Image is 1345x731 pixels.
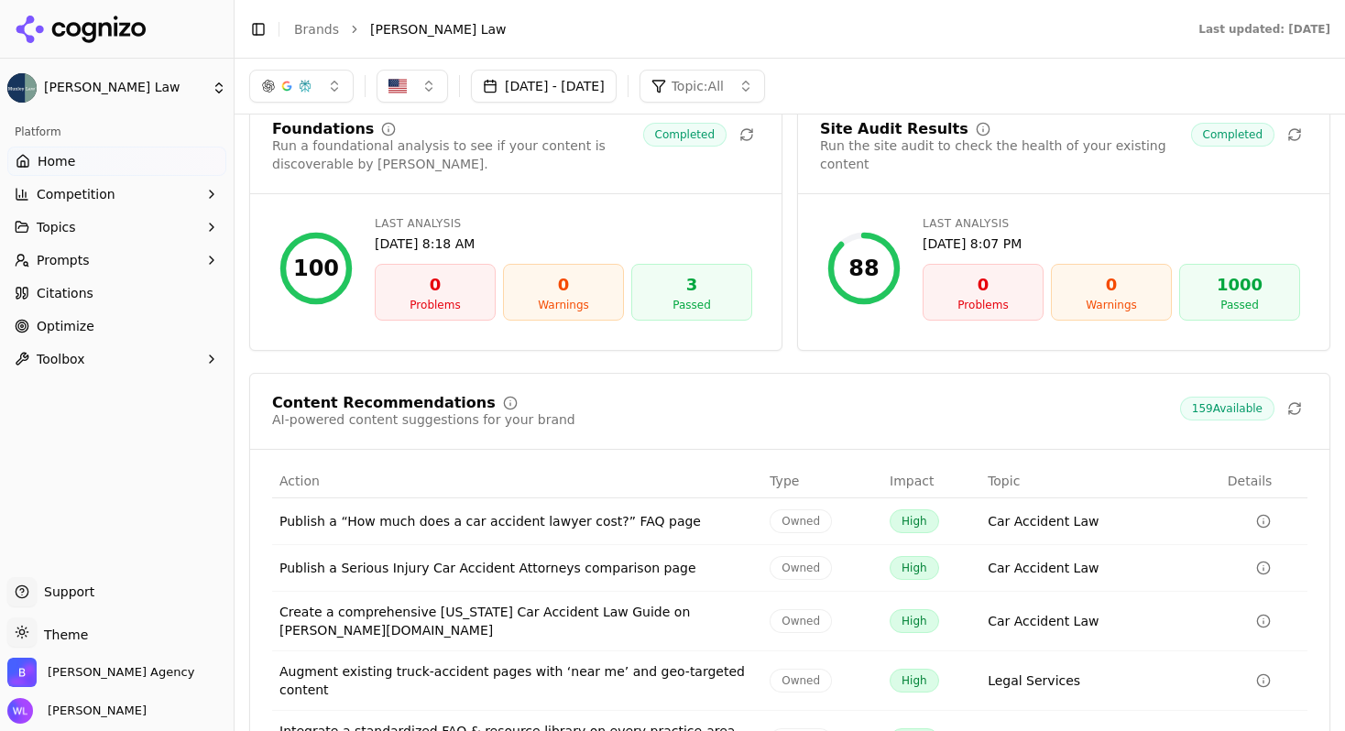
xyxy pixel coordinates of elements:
[37,350,85,368] span: Toolbox
[37,251,90,269] span: Prompts
[643,123,727,147] span: Completed
[1228,472,1300,490] div: Details
[672,77,724,95] span: Topic: All
[640,298,744,312] div: Passed
[1180,397,1274,420] span: 159 Available
[770,609,832,633] span: Owned
[988,472,1213,490] div: Topic
[44,80,204,96] span: [PERSON_NAME] Law
[511,272,616,298] div: 0
[640,272,744,298] div: 3
[1187,272,1292,298] div: 1000
[279,472,755,490] div: Action
[375,235,752,253] div: [DATE] 8:18 AM
[890,509,939,533] span: High
[7,73,37,103] img: Munley Law
[923,216,1300,231] div: Last Analysis
[7,658,194,687] button: Open organization switcher
[7,213,226,242] button: Topics
[511,298,616,312] div: Warnings
[770,509,832,533] span: Owned
[1059,298,1164,312] div: Warnings
[988,671,1080,690] a: Legal Services
[272,122,374,136] div: Foundations
[272,396,496,410] div: Content Recommendations
[388,77,407,95] img: United States
[890,556,939,580] span: High
[7,278,226,308] a: Citations
[7,245,226,275] button: Prompts
[272,136,643,173] div: Run a foundational analysis to see if your content is discoverable by [PERSON_NAME].
[383,298,487,312] div: Problems
[7,658,37,687] img: Bob Agency
[37,284,93,302] span: Citations
[890,472,973,490] div: Impact
[279,603,755,639] div: Create a comprehensive [US_STATE] Car Accident Law Guide on [PERSON_NAME][DOMAIN_NAME]
[820,136,1191,173] div: Run the site audit to check the health of your existing content
[38,152,75,170] span: Home
[37,627,88,642] span: Theme
[37,185,115,203] span: Competition
[931,272,1035,298] div: 0
[37,317,94,335] span: Optimize
[848,254,879,283] div: 88
[1191,123,1274,147] span: Completed
[279,512,755,530] div: Publish a “How much does a car accident lawyer cost?” FAQ page
[272,410,575,429] div: AI-powered content suggestions for your brand
[293,254,339,283] div: 100
[890,669,939,693] span: High
[7,147,226,176] a: Home
[931,298,1035,312] div: Problems
[7,180,226,209] button: Competition
[375,216,752,231] div: Last Analysis
[37,583,94,601] span: Support
[1198,22,1330,37] div: Last updated: [DATE]
[7,698,147,724] button: Open user button
[923,235,1300,253] div: [DATE] 8:07 PM
[48,664,194,681] span: Bob Agency
[7,698,33,724] img: Wendy Lindars
[988,559,1099,577] a: Car Accident Law
[820,122,968,136] div: Site Audit Results
[770,669,832,693] span: Owned
[770,472,875,490] div: Type
[294,20,1162,38] nav: breadcrumb
[40,703,147,719] span: [PERSON_NAME]
[7,117,226,147] div: Platform
[279,559,755,577] div: Publish a Serious Injury Car Accident Attorneys comparison page
[37,218,76,236] span: Topics
[988,612,1099,630] a: Car Accident Law
[370,20,507,38] span: [PERSON_NAME] Law
[7,344,226,374] button: Toolbox
[1187,298,1292,312] div: Passed
[471,70,617,103] button: [DATE] - [DATE]
[890,609,939,633] span: High
[7,311,226,341] a: Optimize
[1059,272,1164,298] div: 0
[988,512,1099,530] a: Car Accident Law
[279,662,755,699] div: Augment existing truck-accident pages with ‘near me’ and geo-targeted content
[294,22,339,37] a: Brands
[770,556,832,580] span: Owned
[383,272,487,298] div: 0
